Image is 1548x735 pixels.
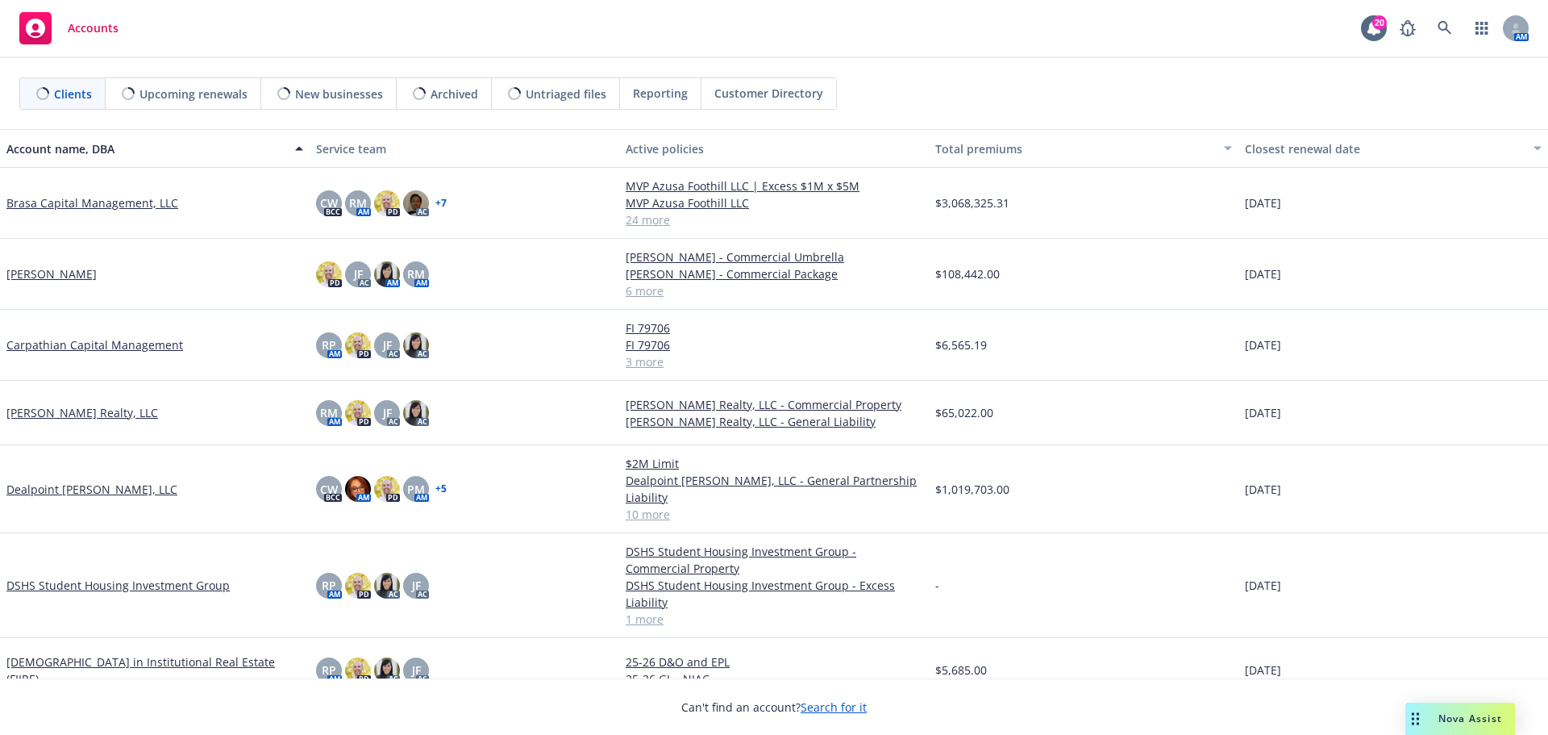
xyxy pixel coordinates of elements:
a: 1 more [626,611,922,628]
span: CW [320,194,338,211]
a: Accounts [13,6,125,51]
span: PM [407,481,425,498]
button: Service team [310,129,619,168]
img: photo [374,190,400,216]
span: Upcoming renewals [139,86,248,102]
span: JF [383,404,392,421]
span: RP [322,577,336,594]
span: Accounts [68,22,119,35]
a: FI 79706 [626,336,922,353]
span: $108,442.00 [935,265,1000,282]
span: [DATE] [1245,194,1281,211]
img: photo [374,261,400,287]
span: [DATE] [1245,404,1281,421]
span: RM [407,265,425,282]
img: photo [374,658,400,683]
button: Active policies [619,129,929,168]
span: RM [320,404,338,421]
a: Search [1429,12,1461,44]
a: DSHS Student Housing Investment Group - Excess Liability [626,577,922,611]
a: [PERSON_NAME] - Commercial Package [626,265,922,282]
a: Switch app [1466,12,1498,44]
div: Total premiums [935,140,1214,157]
span: [DATE] [1245,265,1281,282]
span: $65,022.00 [935,404,993,421]
span: [DATE] [1245,662,1281,679]
span: RP [322,336,336,353]
a: + 5 [435,484,447,494]
span: Customer Directory [714,85,823,102]
span: $5,685.00 [935,662,987,679]
a: Dealpoint [PERSON_NAME], LLC [6,481,177,498]
a: MVP Azusa Foothill LLC [626,194,922,211]
img: photo [374,476,400,502]
button: Closest renewal date [1238,129,1548,168]
span: [DATE] [1245,577,1281,594]
a: [PERSON_NAME] Realty, LLC [6,404,158,421]
span: - [935,577,939,594]
span: Archived [431,86,478,102]
a: Carpathian Capital Management [6,336,183,353]
span: Untriaged files [526,86,606,102]
a: Brasa Capital Management, LLC [6,194,178,211]
span: New businesses [295,86,383,102]
img: photo [403,332,429,358]
span: Can't find an account? [681,699,867,716]
span: [DATE] [1245,481,1281,498]
a: 6 more [626,282,922,299]
a: Search for it [801,700,867,715]
a: [PERSON_NAME] Realty, LLC - General Liability [626,413,922,430]
span: Reporting [633,85,688,102]
span: JF [383,336,392,353]
span: JF [412,662,421,679]
a: Report a Bug [1392,12,1424,44]
span: RM [349,194,367,211]
img: photo [316,261,342,287]
img: photo [345,400,371,426]
a: [PERSON_NAME] Realty, LLC - Commercial Property [626,396,922,413]
a: [DEMOGRAPHIC_DATA] in Institutional Real Estate (FIIRE) [6,654,303,687]
a: [PERSON_NAME] - Commercial Umbrella [626,248,922,265]
span: $6,565.19 [935,336,987,353]
a: 25-26 D&O and EPL [626,654,922,670]
img: photo [345,658,371,683]
button: Total premiums [929,129,1238,168]
a: 3 more [626,353,922,370]
span: JF [354,265,363,282]
a: DSHS Student Housing Investment Group - Commercial Property [626,543,922,577]
a: FI 79706 [626,319,922,336]
a: Dealpoint [PERSON_NAME], LLC - General Partnership Liability [626,472,922,506]
a: 10 more [626,506,922,523]
img: photo [345,332,371,358]
img: photo [374,573,400,599]
img: photo [345,476,371,502]
div: Account name, DBA [6,140,285,157]
div: Active policies [626,140,922,157]
span: $1,019,703.00 [935,481,1009,498]
div: Service team [316,140,613,157]
img: photo [345,573,371,599]
div: Closest renewal date [1245,140,1524,157]
button: Nova Assist [1405,703,1515,735]
span: Nova Assist [1438,712,1502,725]
a: [PERSON_NAME] [6,265,97,282]
a: 24 more [626,211,922,228]
span: [DATE] [1245,336,1281,353]
span: $3,068,325.31 [935,194,1009,211]
div: Drag to move [1405,703,1425,735]
span: CW [320,481,338,498]
img: photo [403,190,429,216]
a: DSHS Student Housing Investment Group [6,577,230,594]
span: RP [322,662,336,679]
a: + 7 [435,198,447,208]
span: JF [412,577,421,594]
img: photo [403,400,429,426]
a: $2M Limit [626,455,922,472]
a: 25-26 GL - NIAC [626,670,922,687]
